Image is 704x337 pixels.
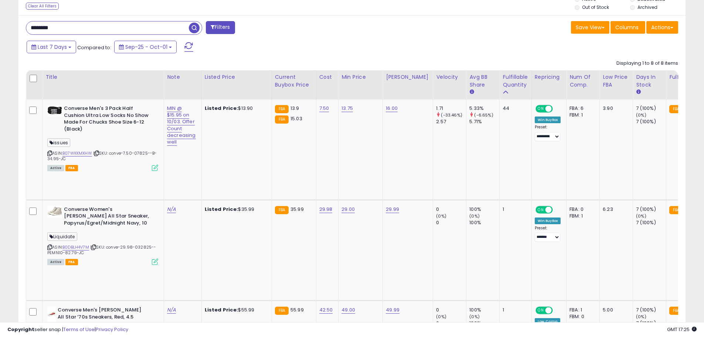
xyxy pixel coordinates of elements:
a: 7.50 [319,105,329,112]
b: Converse Men's [PERSON_NAME] All Star ‘70s Sneakers, Red, 4.5 [58,307,147,322]
div: $55.99 [205,307,266,313]
a: B0DBLH4V7M [62,244,89,250]
button: Columns [611,21,645,34]
div: 5.00 [603,307,627,313]
div: Note [167,73,198,81]
b: Listed Price: [205,105,238,112]
small: Avg BB Share. [469,89,474,95]
small: (0%) [469,213,480,219]
b: Converse Women's [PERSON_NAME] All Star Sneaker, Papyrus/Egret/Midnight Navy, 10 [64,206,154,229]
small: (-6.65%) [474,112,493,118]
a: N/A [167,306,176,314]
span: Compared to: [77,44,111,51]
div: 0 [436,219,466,226]
span: Last 7 Days [38,43,67,51]
span: Liquidate [47,232,77,241]
div: 6.23 [603,206,627,213]
img: 41boDshFj+L._SL40_.jpg [47,105,62,116]
div: 1 [503,307,526,313]
div: Velocity [436,73,463,81]
div: FBA: 6 [569,105,594,112]
span: FBA [65,165,78,171]
span: ON [536,307,545,314]
span: 13.9 [290,105,299,112]
div: Title [45,73,161,81]
div: ASIN: [47,105,158,170]
span: 35.99 [290,206,304,213]
div: Current Buybox Price [275,73,313,89]
span: ON [536,206,545,213]
button: Save View [571,21,609,34]
div: Win BuyBox [535,117,561,123]
small: (-33.46%) [441,112,462,118]
span: | SKU: conve-7.50-07825--B-34.95-JC [47,150,157,161]
label: Archived [637,4,657,10]
span: OFF [551,206,563,213]
small: (0%) [436,314,446,320]
div: 7 (100%) [636,219,666,226]
div: 2.57 [436,118,466,125]
small: (0%) [636,314,646,320]
b: Listed Price: [205,306,238,313]
a: 29.98 [319,206,333,213]
small: FBA [275,206,289,214]
label: Out of Stock [582,4,609,10]
div: FBA: 0 [569,206,594,213]
a: B07WKKMXHW [62,150,92,156]
img: 31LgUATCbeL._SL40_.jpg [47,307,56,321]
div: Win BuyBox [535,218,561,224]
div: 5.71% [469,118,499,125]
div: Fulfillment [669,73,699,81]
a: MIN @ $15.95 on 10/03. Offer Count decreasing well [167,105,196,146]
div: FBM: 0 [569,313,594,320]
span: All listings currently available for purchase on Amazon [47,165,64,171]
div: 1.71 [436,105,466,112]
span: All listings currently available for purchase on Amazon [47,259,64,265]
span: issues [47,138,70,147]
div: Preset: [535,226,561,242]
div: 7 (100%) [636,206,666,213]
b: Converse Men's 3 Pack Half Cushion Ultra Low Socks No Show Made For Chucks Shoe Size 6-12 (Black) [64,105,154,134]
small: FBA [669,206,683,214]
a: 29.00 [341,206,355,213]
button: Actions [646,21,678,34]
a: 29.99 [386,206,399,213]
div: Cost [319,73,336,81]
small: Days In Stock. [636,89,640,95]
div: ASIN: [47,206,158,264]
small: FBA [275,105,289,113]
a: 16.00 [386,105,398,112]
span: Columns [615,24,639,31]
button: Last 7 Days [27,41,76,53]
small: (0%) [436,213,446,219]
div: FBA: 1 [569,307,594,313]
div: 7 (100%) [636,118,666,125]
div: Preset: [535,125,561,141]
button: Filters [206,21,235,34]
div: Listed Price [205,73,269,81]
div: 100% [469,219,499,226]
div: 100% [469,206,499,213]
small: FBA [669,105,683,113]
span: 55.99 [290,306,304,313]
div: 100% [469,307,499,313]
div: 0 [436,206,466,213]
a: Privacy Policy [96,326,128,333]
div: 7 (100%) [636,105,666,112]
small: FBA [669,307,683,315]
small: FBA [275,307,289,315]
div: Low Price FBA [603,73,630,89]
small: (0%) [469,314,480,320]
span: Sep-25 - Oct-01 [125,43,167,51]
div: Clear All Filters [26,3,59,10]
div: $35.99 [205,206,266,213]
span: ON [536,106,545,112]
small: FBA [275,115,289,124]
div: Num of Comp. [569,73,596,89]
small: (0%) [636,213,646,219]
a: 49.00 [341,306,355,314]
div: [PERSON_NAME] [386,73,430,81]
div: seller snap | | [7,326,128,333]
div: 1 [503,206,526,213]
span: | SKU: conve-29.98-032825--PEMN10-82.79-JC [47,244,156,255]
